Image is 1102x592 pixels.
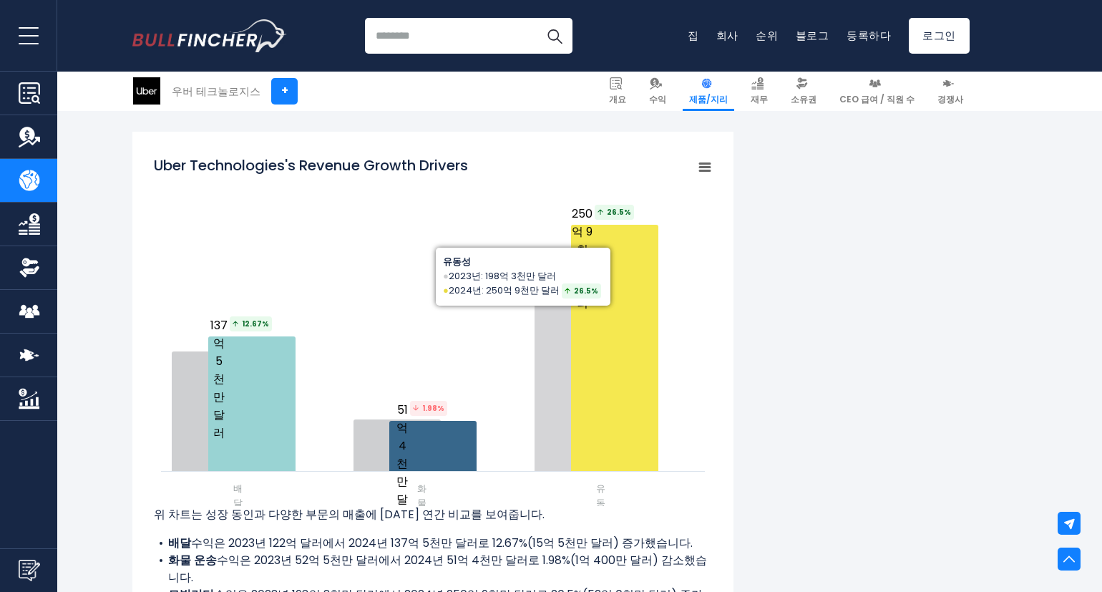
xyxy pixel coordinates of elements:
font: 개요 [609,93,626,105]
a: 회사 [716,28,739,43]
font: 137억 5천만 달러 [210,317,228,441]
font: 우버 테크놀로지스 [172,84,260,99]
font: 재무 [751,93,768,105]
font: 51억 4천만 달러 [396,402,408,525]
a: 재무 [744,72,774,111]
img: 소유권 [19,257,40,278]
font: 12.67% [242,319,269,329]
img: 불핀처 로고 [132,19,287,52]
a: 경쟁사 [931,72,970,111]
a: 수익 [643,72,673,111]
a: 소유권 [784,72,823,111]
font: 유동성 [596,482,605,524]
a: 블로그 [796,28,829,43]
font: 제품/지리 [689,93,728,105]
font: 배달 [233,482,243,510]
font: 경쟁사 [937,93,963,105]
a: 등록하다 [847,28,892,43]
font: 로그인 [922,28,956,43]
a: 홈페이지로 이동 [132,19,286,52]
font: 1.98% [422,403,444,414]
img: 우버 로고 [133,77,160,105]
a: 집 [688,28,699,43]
font: 화물 운송 [168,552,217,568]
font: 소유권 [791,93,816,105]
font: + [281,82,288,99]
font: 위 차트는 성장 동인과 다양한 부문의 매출에 [DATE] 연간 비교를 보여줍니다. [154,506,545,523]
a: 순위 [756,28,779,43]
a: CEO 급여 / 직원 수 [833,72,921,111]
a: 로그인 [909,18,970,54]
a: + [271,78,298,105]
font: 수익은 2023년 52억 5천만 달러에서 2024년 51억 4천만 달러로 1.98%(1억 400만 달러) 감소했습니다. [168,552,707,586]
tspan: Uber Technologies's Revenue Growth Drivers [154,155,468,175]
font: 수익은 2023년 122억 달러에서 2024년 137억 5천만 달러로 12.67%(15억 5천만 달러) 증가했습니다. [191,535,693,551]
button: 찾다 [537,18,572,54]
a: 제품/지리 [683,72,734,111]
a: 개요 [603,72,633,111]
svg: Uber Technologies의 매출 성장 동인 [154,148,712,506]
font: 26.5% [607,207,631,218]
font: 250억 9천만 달러 [572,205,593,311]
font: 배달 [168,535,191,551]
font: 수익 [649,93,666,105]
font: CEO 급여 / 직원 수 [839,93,915,105]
